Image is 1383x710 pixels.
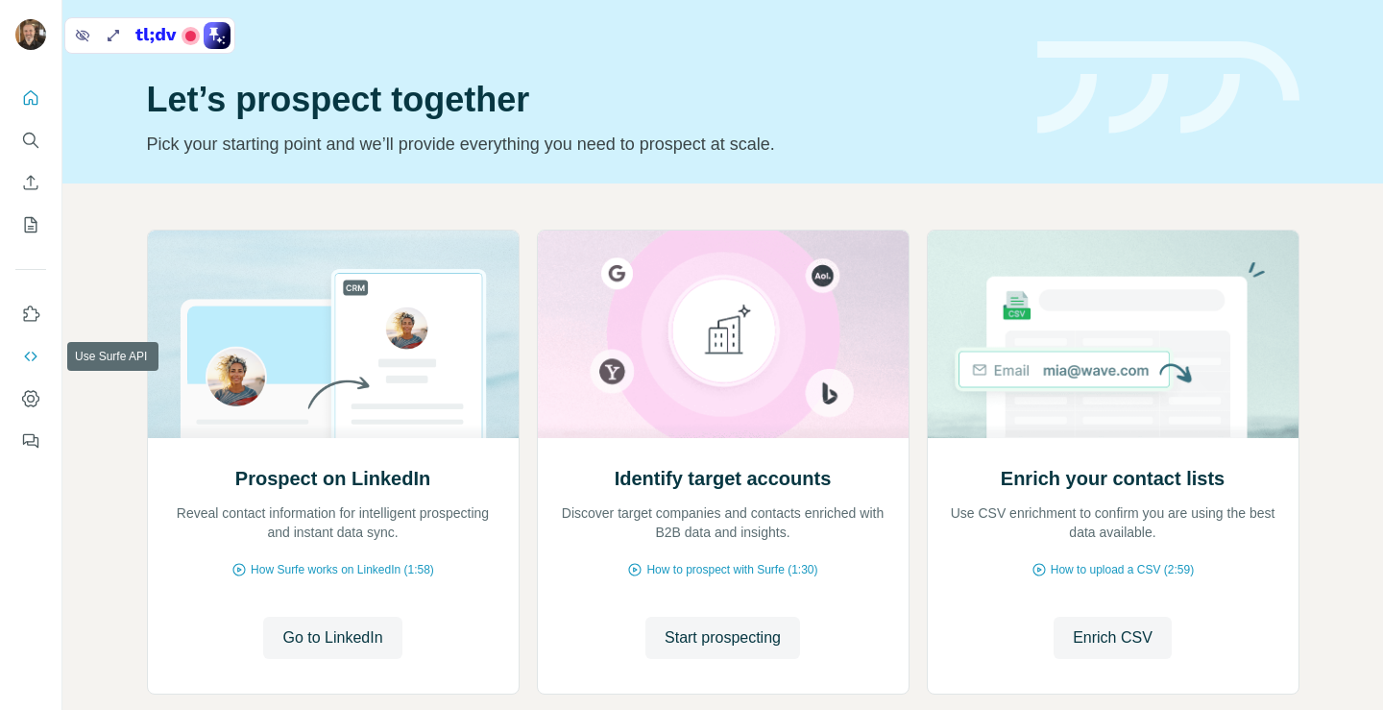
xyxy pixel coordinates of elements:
[15,297,46,331] button: Use Surfe on LinkedIn
[1051,561,1194,578] span: How to upload a CSV (2:59)
[645,617,800,659] button: Start prospecting
[15,339,46,374] button: Use Surfe API
[167,503,499,542] p: Reveal contact information for intelligent prospecting and instant data sync.
[235,465,430,492] h2: Prospect on LinkedIn
[15,81,46,115] button: Quick start
[263,617,401,659] button: Go to LinkedIn
[251,561,434,578] span: How Surfe works on LinkedIn (1:58)
[282,626,382,649] span: Go to LinkedIn
[947,503,1279,542] p: Use CSV enrichment to confirm you are using the best data available.
[1001,465,1225,492] h2: Enrich your contact lists
[15,424,46,458] button: Feedback
[1037,41,1299,135] img: banner
[147,81,1014,119] h1: Let’s prospect together
[15,123,46,158] button: Search
[1054,617,1172,659] button: Enrich CSV
[615,465,832,492] h2: Identify target accounts
[147,131,1014,158] p: Pick your starting point and we’ll provide everything you need to prospect at scale.
[147,231,520,438] img: Prospect on LinkedIn
[15,208,46,242] button: My lists
[15,19,46,50] img: Avatar
[15,381,46,416] button: Dashboard
[665,626,781,649] span: Start prospecting
[557,503,889,542] p: Discover target companies and contacts enriched with B2B data and insights.
[15,165,46,200] button: Enrich CSV
[147,27,1014,46] div: Quick start
[1073,626,1152,649] span: Enrich CSV
[537,231,910,438] img: Identify target accounts
[646,561,817,578] span: How to prospect with Surfe (1:30)
[927,231,1299,438] img: Enrich your contact lists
